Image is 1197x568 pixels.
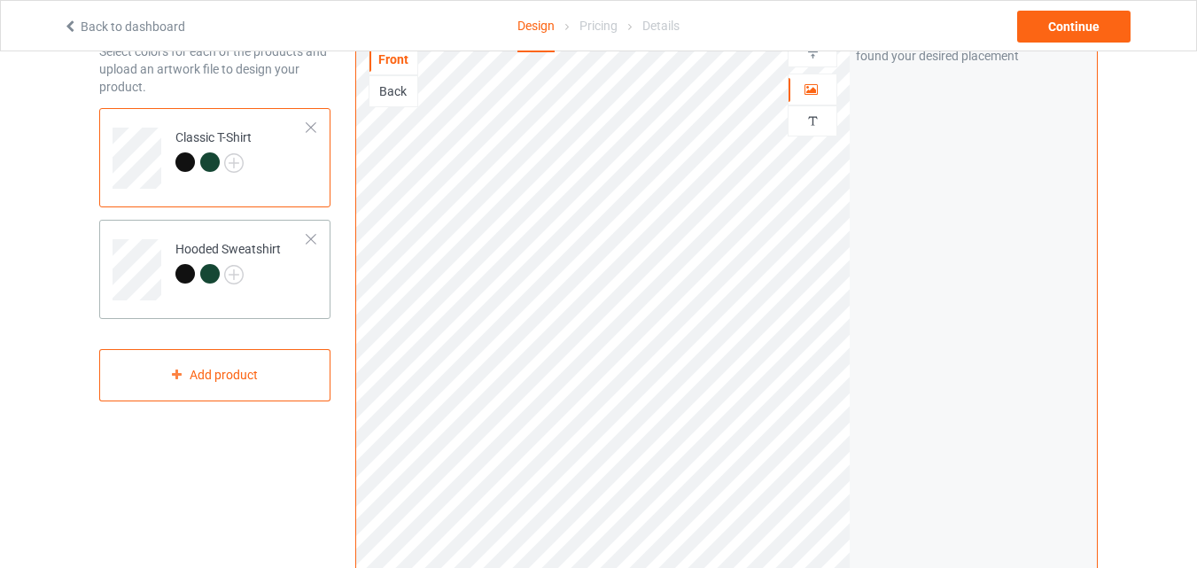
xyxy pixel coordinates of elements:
[99,108,330,207] div: Classic T-Shirt
[99,43,330,96] div: Select colors for each of the products and upload an artwork file to design your product.
[224,153,244,173] img: svg+xml;base64,PD94bWwgdmVyc2lvbj0iMS4wIiBlbmNvZGluZz0iVVRGLTgiPz4KPHN2ZyB3aWR0aD0iMjJweCIgaGVpZ2...
[224,265,244,284] img: svg+xml;base64,PD94bWwgdmVyc2lvbj0iMS4wIiBlbmNvZGluZz0iVVRGLTgiPz4KPHN2ZyB3aWR0aD0iMjJweCIgaGVpZ2...
[175,128,252,171] div: Classic T-Shirt
[369,82,417,100] div: Back
[804,113,821,129] img: svg%3E%0A
[99,220,330,319] div: Hooded Sweatshirt
[369,51,417,68] div: Front
[579,1,618,51] div: Pricing
[804,43,821,60] img: svg%3E%0A
[642,1,680,51] div: Details
[99,349,330,401] div: Add product
[517,1,555,52] div: Design
[175,240,281,283] div: Hooded Sweatshirt
[1017,11,1131,43] div: Continue
[63,19,185,34] a: Back to dashboard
